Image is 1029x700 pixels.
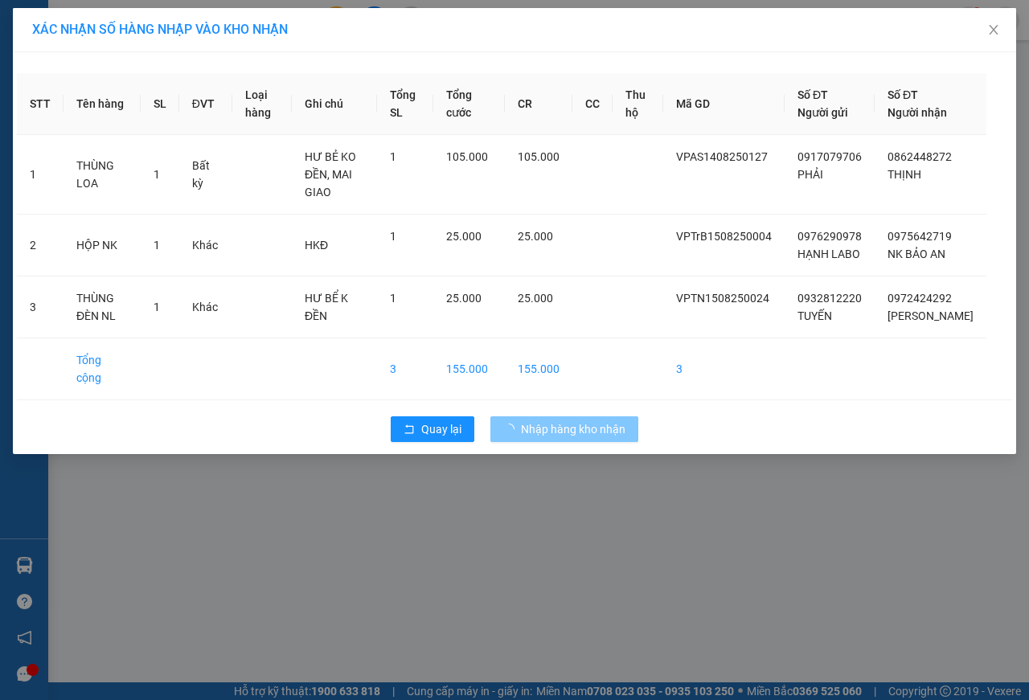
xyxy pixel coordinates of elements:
[888,248,945,260] span: NK BẢO AN
[505,338,572,400] td: 155.000
[64,338,141,400] td: Tổng cộng
[971,8,1016,53] button: Close
[505,73,572,135] th: CR
[676,230,772,243] span: VPTrB1508250004
[433,73,504,135] th: Tổng cước
[17,276,64,338] td: 3
[797,88,828,101] span: Số ĐT
[888,88,918,101] span: Số ĐT
[154,301,160,313] span: 1
[179,276,232,338] td: Khác
[888,230,952,243] span: 0975642719
[433,338,504,400] td: 155.000
[404,424,415,436] span: rollback
[232,73,292,135] th: Loại hàng
[888,106,947,119] span: Người nhận
[797,309,832,322] span: TUYẾN
[35,117,98,126] span: 10:18:51 [DATE]
[179,73,232,135] th: ĐVT
[797,168,823,181] span: PHẢI
[80,102,171,114] span: VPMC1508250004
[390,230,396,243] span: 1
[6,10,77,80] img: logo
[17,215,64,276] td: 2
[305,292,348,322] span: HƯ BỂ K ĐỀN
[446,150,488,163] span: 105.000
[127,9,220,23] strong: ĐỒNG PHƯỚC
[292,73,377,135] th: Ghi chú
[64,135,141,215] td: THÙNG LOA
[888,309,974,322] span: [PERSON_NAME]
[141,73,179,135] th: SL
[663,338,785,400] td: 3
[32,22,288,37] span: XÁC NHẬN SỐ HÀNG NHẬP VÀO KHO NHẬN
[446,292,482,305] span: 25.000
[377,73,433,135] th: Tổng SL
[127,72,197,81] span: Hotline: 19001152
[888,292,952,305] span: 0972424292
[391,416,474,442] button: rollbackQuay lại
[43,87,197,100] span: -----------------------------------------
[64,276,141,338] td: THÙNG ĐÈN NL
[154,239,160,252] span: 1
[521,420,625,438] span: Nhập hàng kho nhận
[179,135,232,215] td: Bất kỳ
[17,73,64,135] th: STT
[305,239,328,252] span: HKĐ
[64,73,141,135] th: Tên hàng
[5,117,98,126] span: In ngày:
[572,73,613,135] th: CC
[676,150,768,163] span: VPAS1408250127
[179,215,232,276] td: Khác
[518,292,553,305] span: 25.000
[987,23,1000,36] span: close
[676,292,769,305] span: VPTN1508250024
[613,73,663,135] th: Thu hộ
[154,168,160,181] span: 1
[127,26,216,46] span: Bến xe [GEOGRAPHIC_DATA]
[888,168,921,181] span: THỊNH
[305,150,356,199] span: HƯ BẺ KO ĐỀN, MAI GIAO
[421,420,461,438] span: Quay lại
[518,230,553,243] span: 25.000
[377,338,433,400] td: 3
[490,416,638,442] button: Nhập hàng kho nhận
[797,292,862,305] span: 0932812220
[888,150,952,163] span: 0862448272
[127,48,221,68] span: 01 Võ Văn Truyện, KP.1, Phường 2
[17,135,64,215] td: 1
[64,215,141,276] td: HỘP NK
[503,424,521,435] span: loading
[390,150,396,163] span: 1
[446,230,482,243] span: 25.000
[390,292,396,305] span: 1
[797,106,848,119] span: Người gửi
[518,150,560,163] span: 105.000
[663,73,785,135] th: Mã GD
[5,104,170,113] span: [PERSON_NAME]:
[797,230,862,243] span: 0976290978
[797,150,862,163] span: 0917079706
[797,248,860,260] span: HẠNH LABO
